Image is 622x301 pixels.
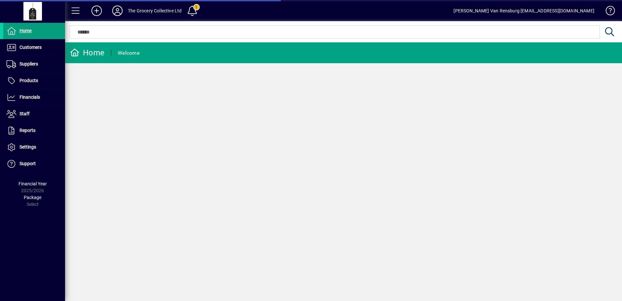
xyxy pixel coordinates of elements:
a: Reports [3,122,65,139]
a: Customers [3,39,65,56]
span: Settings [20,144,36,150]
span: Financials [20,94,40,100]
button: Add [86,5,107,17]
a: Staff [3,106,65,122]
a: Knowledge Base [601,1,614,22]
a: Support [3,156,65,172]
span: Staff [20,111,30,116]
span: Home [20,28,32,33]
a: Financials [3,89,65,106]
a: Products [3,73,65,89]
button: Profile [107,5,128,17]
div: [PERSON_NAME] Van Rensburg [EMAIL_ADDRESS][DOMAIN_NAME] [453,6,594,16]
a: Suppliers [3,56,65,72]
span: Reports [20,128,35,133]
span: Products [20,78,38,83]
span: Financial Year [19,181,47,186]
span: Support [20,161,36,166]
span: Package [24,195,41,200]
div: Welcome [118,48,140,58]
a: Settings [3,139,65,155]
div: Home [70,48,104,58]
span: Suppliers [20,61,38,66]
div: The Grocery Collective Ltd [128,6,182,16]
span: Customers [20,45,42,50]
